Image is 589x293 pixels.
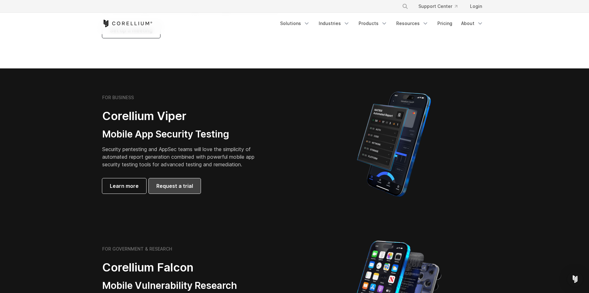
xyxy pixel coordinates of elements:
h3: Mobile Vulnerability Research [102,280,279,292]
div: Open Intercom Messenger [567,271,583,287]
img: Corellium MATRIX automated report on iPhone showing app vulnerability test results across securit... [346,89,442,200]
a: Products [355,18,391,29]
div: Navigation Menu [394,1,487,12]
h3: Mobile App Security Testing [102,128,264,140]
a: Industries [315,18,354,29]
span: Learn more [110,182,139,190]
a: Solutions [276,18,314,29]
a: Corellium Home [102,20,153,27]
h6: FOR GOVERNMENT & RESEARCH [102,246,172,252]
a: Learn more [102,178,146,194]
a: Support Center [413,1,462,12]
a: Login [465,1,487,12]
button: Search [399,1,411,12]
p: Security pentesting and AppSec teams will love the simplicity of automated report generation comb... [102,145,264,168]
div: Navigation Menu [276,18,487,29]
span: Request a trial [156,182,193,190]
a: Pricing [434,18,456,29]
h2: Corellium Falcon [102,260,279,275]
a: About [457,18,487,29]
h6: FOR BUSINESS [102,95,134,100]
a: Resources [392,18,432,29]
a: Request a trial [149,178,201,194]
h2: Corellium Viper [102,109,264,123]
